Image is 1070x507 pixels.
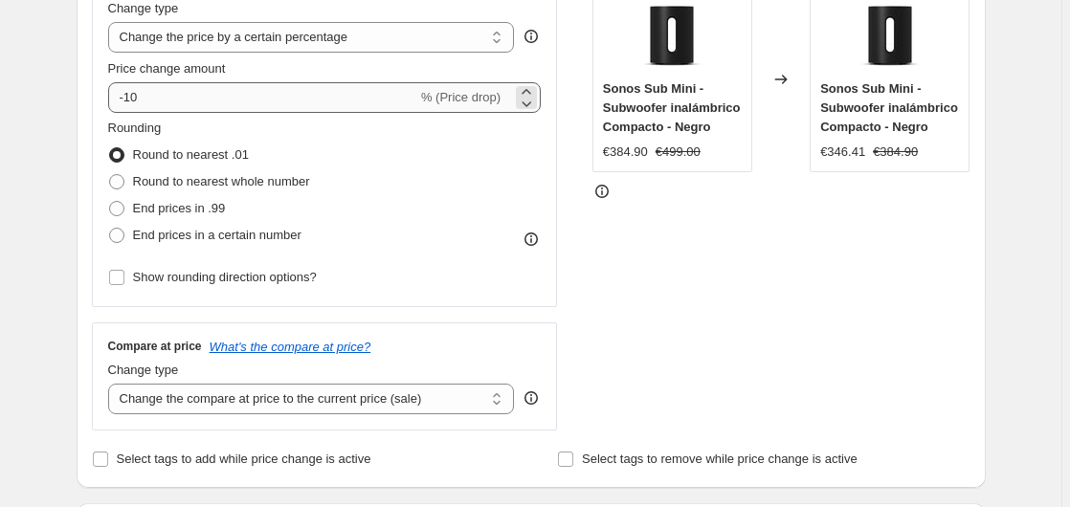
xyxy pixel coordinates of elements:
span: Show rounding direction options? [133,270,317,284]
strike: €384.90 [873,143,918,162]
span: Change type [108,1,179,15]
span: % (Price drop) [421,90,501,104]
input: -15 [108,82,417,113]
div: €384.90 [603,143,648,162]
span: Round to nearest whole number [133,174,310,188]
span: Select tags to add while price change is active [117,452,371,466]
h3: Compare at price [108,339,202,354]
span: Select tags to remove while price change is active [582,452,858,466]
strike: €499.00 [656,143,701,162]
span: Change type [108,363,179,377]
div: €346.41 [820,143,865,162]
button: What's the compare at price? [210,340,371,354]
span: Rounding [108,121,162,135]
span: Price change amount [108,61,226,76]
span: End prices in .99 [133,201,226,215]
div: help [522,27,541,46]
div: help [522,388,541,408]
span: Round to nearest .01 [133,147,249,162]
span: Sonos Sub Mini - Subwoofer inalámbrico Compacto - Negro [820,81,958,134]
span: End prices in a certain number [133,228,301,242]
span: Sonos Sub Mini - Subwoofer inalámbrico Compacto - Negro [603,81,741,134]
